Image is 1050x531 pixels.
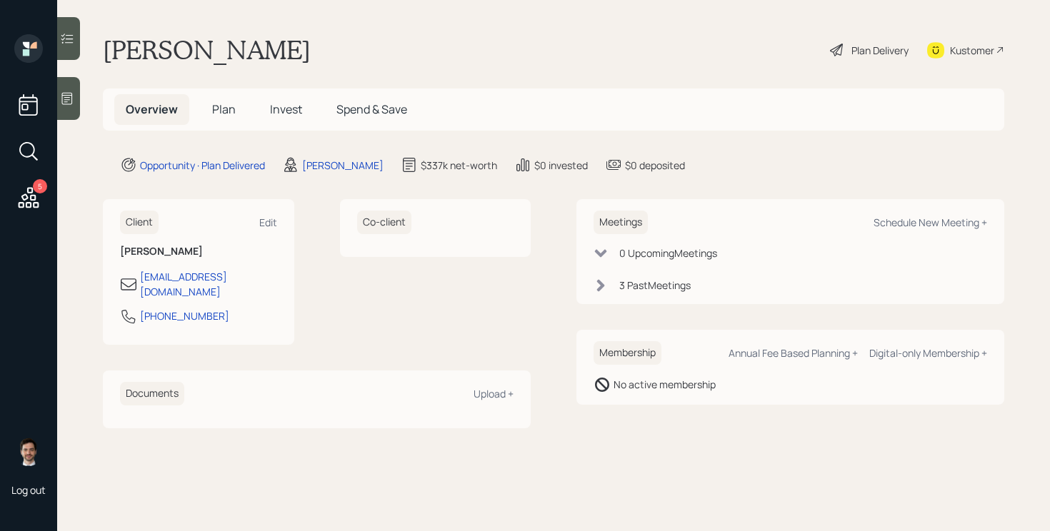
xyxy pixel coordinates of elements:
div: $337k net-worth [421,158,497,173]
div: Plan Delivery [851,43,909,58]
div: [EMAIL_ADDRESS][DOMAIN_NAME] [140,269,277,299]
div: Annual Fee Based Planning + [729,346,858,360]
h1: [PERSON_NAME] [103,34,311,66]
div: Opportunity · Plan Delivered [140,158,265,173]
div: Kustomer [950,43,994,58]
div: [PERSON_NAME] [302,158,384,173]
div: $0 invested [534,158,588,173]
span: Overview [126,101,178,117]
div: 5 [33,179,47,193]
h6: Client [120,211,159,234]
h6: Co-client [357,211,411,234]
span: Spend & Save [336,101,407,117]
h6: [PERSON_NAME] [120,246,277,258]
img: jonah-coleman-headshot.png [14,438,43,466]
div: No active membership [614,377,716,392]
div: [PHONE_NUMBER] [140,308,229,323]
div: 3 Past Meeting s [619,278,691,293]
div: Log out [11,483,46,497]
div: Schedule New Meeting + [874,216,987,229]
span: Plan [212,101,236,117]
h6: Meetings [594,211,648,234]
div: 0 Upcoming Meeting s [619,246,717,261]
div: $0 deposited [625,158,685,173]
div: Edit [259,216,277,229]
div: Digital-only Membership + [869,346,987,360]
div: Upload + [474,387,514,400]
h6: Membership [594,341,661,365]
h6: Documents [120,382,184,405]
span: Invest [270,101,302,117]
